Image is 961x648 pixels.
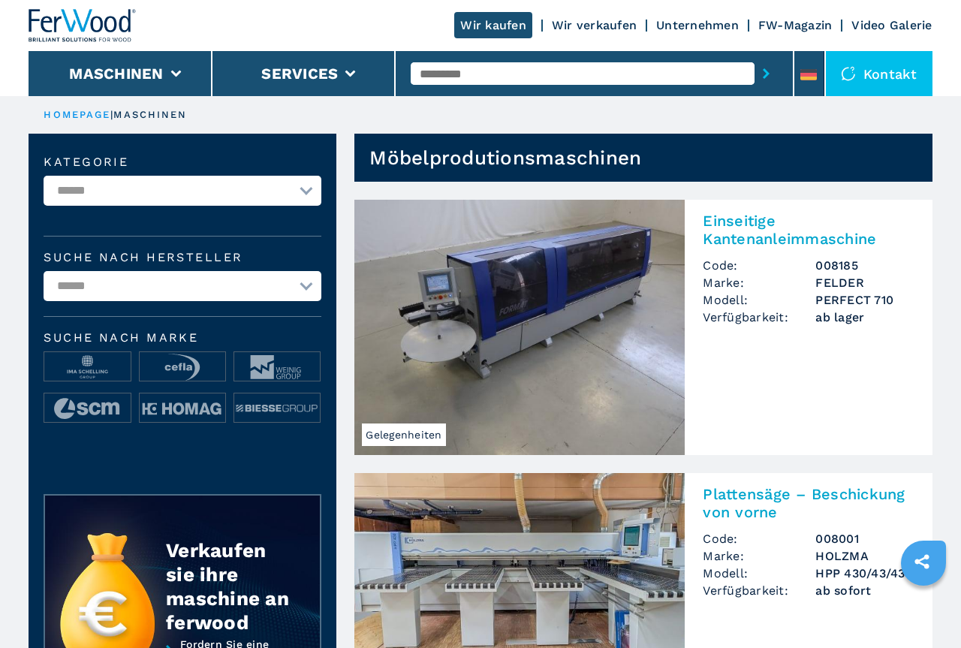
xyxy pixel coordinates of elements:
[815,291,914,309] h3: PERFECT 710
[234,393,320,423] img: image
[234,352,320,382] img: image
[354,200,932,455] a: Einseitige Kantenanleimmaschine FELDER PERFECT 710GelegenheitenEinseitige KantenanleimmaschineCod...
[44,252,321,264] label: Suche nach Hersteller
[815,257,914,274] h3: 008185
[703,530,815,547] span: Code:
[826,51,932,96] div: Kontakt
[703,565,815,582] span: Modell:
[703,485,914,521] h2: Plattensäge – Beschickung von vorne
[703,547,815,565] span: Marke:
[815,582,914,599] span: ab sofort
[166,538,291,634] div: Verkaufen sie ihre maschine an ferwood
[903,543,941,580] a: sharethis
[362,423,445,446] span: Gelegenheiten
[69,65,163,83] button: Maschinen
[703,257,815,274] span: Code:
[44,156,321,168] label: Kategorie
[140,352,225,382] img: image
[703,582,815,599] span: Verfügbarkeit:
[703,274,815,291] span: Marke:
[44,109,110,120] a: HOMEPAGE
[110,109,113,120] span: |
[454,12,532,38] a: Wir kaufen
[656,18,739,32] a: Unternehmen
[369,146,641,170] h1: Möbelprodutionsmaschinen
[552,18,637,32] a: Wir verkaufen
[815,530,914,547] h3: 008001
[755,56,778,91] button: submit-button
[44,352,130,382] img: image
[44,393,130,423] img: image
[815,274,914,291] h3: FELDER
[758,18,833,32] a: FW-Magazin
[44,332,321,344] span: Suche nach Marke
[261,65,338,83] button: Services
[815,309,914,326] span: ab lager
[815,565,914,582] h3: HPP 430/43/43
[140,393,225,423] img: image
[703,212,914,248] h2: Einseitige Kantenanleimmaschine
[851,18,932,32] a: Video Galerie
[354,200,685,455] img: Einseitige Kantenanleimmaschine FELDER PERFECT 710
[703,309,815,326] span: Verfügbarkeit:
[815,547,914,565] h3: HOLZMA
[703,291,815,309] span: Modell:
[113,108,187,122] p: maschinen
[29,9,137,42] img: Ferwood
[841,66,856,81] img: Kontakt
